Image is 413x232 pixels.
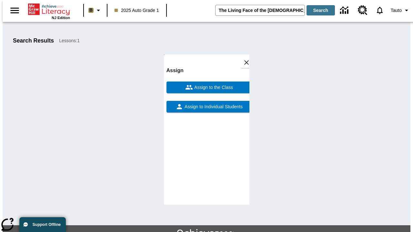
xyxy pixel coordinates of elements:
[5,1,24,20] button: Open side menu
[19,217,66,232] button: Support Offline
[193,84,233,91] span: Assign to the Class
[115,7,159,14] span: 2025 Auto Grade 1
[89,6,93,14] span: B
[166,82,252,93] button: Assign to the Class
[391,7,402,14] span: Tauto
[166,66,252,75] h6: Assign
[336,2,354,19] a: Data Center
[216,5,305,15] input: search field
[59,37,80,44] span: Lessons : 1
[241,57,252,68] button: Close
[307,5,335,15] button: Search
[164,54,249,205] div: lesson details
[354,2,371,19] a: Resource Center, Will open in new tab
[28,3,70,16] a: Home
[86,5,105,16] button: Boost Class color is light brown. Change class color
[166,101,252,112] button: Assign to Individual Students
[28,2,70,20] div: Home
[183,103,243,110] span: Assign to Individual Students
[371,2,388,19] a: Notifications
[52,16,70,20] span: NJ Edition
[388,5,413,16] button: Profile/Settings
[33,222,61,227] span: Support Offline
[13,37,54,44] h1: Search Results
